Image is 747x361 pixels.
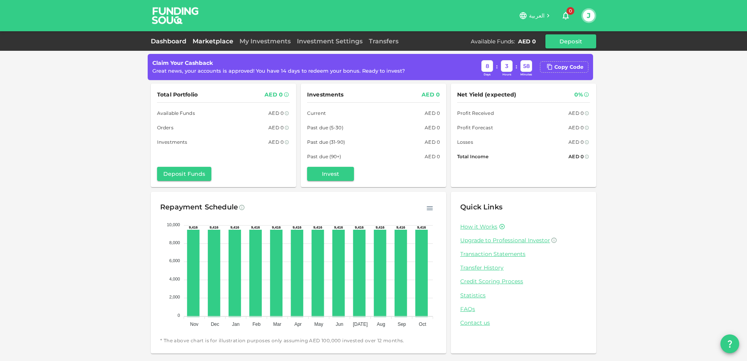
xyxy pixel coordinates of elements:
button: J [583,10,595,21]
div: AED 0 [268,109,284,117]
div: AED 0 [425,123,440,132]
span: Claim Your Cashback [152,59,213,66]
span: 0 [567,7,574,15]
div: Available Funds : [471,38,515,45]
tspan: Nov [190,322,198,327]
tspan: 0 [178,313,180,317]
span: Profit Forecast [457,123,493,132]
div: AED 0 [568,109,584,117]
button: Deposit Funds [157,167,211,181]
tspan: [DATE] [353,322,368,327]
div: 0% [574,90,583,100]
a: Dashboard [151,38,189,45]
span: Past due (5-30) [307,123,343,132]
div: 3 [501,60,513,72]
span: Profit Received [457,109,494,117]
tspan: 6,000 [169,258,180,263]
a: Investment Settings [294,38,366,45]
a: How it Works [460,223,497,231]
div: AED 0 [568,123,584,132]
span: Net Yield (expected) [457,90,516,100]
span: Orders [157,123,173,132]
a: Credit Scoring Process [460,278,587,285]
button: question [720,334,739,353]
span: Losses [457,138,473,146]
tspan: Sep [398,322,406,327]
span: Investments [157,138,187,146]
div: AED 0 [268,138,284,146]
div: AED 0 [425,109,440,117]
button: 0 [558,8,574,23]
div: 58 [520,60,532,72]
a: FAQs [460,306,587,313]
div: 8 [481,60,493,72]
button: Deposit [545,34,596,48]
div: AED 0 [518,38,536,45]
tspan: Jan [232,322,239,327]
tspan: 4,000 [169,276,180,281]
a: Statistics [460,292,587,299]
span: Upgrade to Professional Investor [460,237,550,244]
span: العربية [529,12,545,19]
span: Total Income [457,152,488,161]
span: Current [307,109,326,117]
div: Repayment Schedule [160,201,238,214]
div: AED 0 [568,152,584,161]
button: Invest [307,167,354,181]
tspan: Dec [211,322,219,327]
tspan: Oct [419,322,426,327]
div: : [516,63,517,71]
tspan: Apr [294,322,302,327]
div: AED 0 [268,123,284,132]
a: Upgrade to Professional Investor [460,237,587,244]
div: Great news, your accounts is approved! You have 14 days to redeem your bonus. Ready to invest? [152,67,405,75]
a: Marketplace [189,38,236,45]
div: Days [481,73,493,77]
div: AED 0 [568,138,584,146]
span: Past due (31-90) [307,138,345,146]
a: Transaction Statements [460,250,587,258]
a: My Investments [236,38,294,45]
a: Transfers [366,38,402,45]
a: Contact us [460,319,587,327]
tspan: Feb [252,322,261,327]
div: AED 0 [422,90,440,100]
tspan: Mar [273,322,281,327]
div: AED 0 [425,138,440,146]
span: Available Funds [157,109,195,117]
tspan: Aug [377,322,385,327]
span: Investments [307,90,343,100]
span: * The above chart is for illustration purposes only assuming AED 100,000 invested over 12 months. [160,337,437,345]
tspan: May [315,322,323,327]
a: Transfer History [460,264,587,272]
div: AED 0 [425,152,440,161]
span: Quick Links [460,203,502,211]
tspan: Jun [336,322,343,327]
div: : [496,63,498,71]
div: AED 0 [264,90,283,100]
span: Past due (90+) [307,152,341,161]
span: Total Portfolio [157,90,198,100]
tspan: 10,000 [167,222,180,227]
tspan: 2,000 [169,295,180,299]
div: Minutes [520,73,532,77]
div: Copy Code [554,63,583,71]
div: Hours [501,73,513,77]
tspan: 8,000 [169,240,180,245]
